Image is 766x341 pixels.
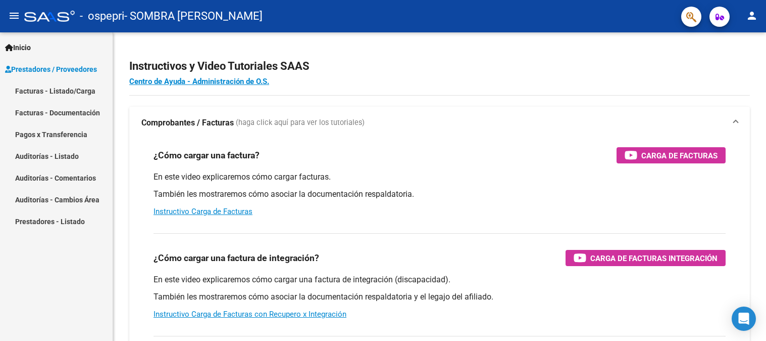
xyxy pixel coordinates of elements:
[154,189,726,200] p: También les mostraremos cómo asociar la documentación respaldatoria.
[236,117,365,129] span: (haga click aquí para ver los tutoriales)
[154,172,726,183] p: En este video explicaremos cómo cargar facturas.
[566,250,726,266] button: Carga de Facturas Integración
[129,77,269,86] a: Centro de Ayuda - Administración de O.S.
[5,42,31,53] span: Inicio
[129,57,750,76] h2: Instructivos y Video Tutoriales SAAS
[590,252,718,265] span: Carga de Facturas Integración
[154,251,319,265] h3: ¿Cómo cargar una factura de integración?
[746,10,758,22] mat-icon: person
[154,291,726,303] p: También les mostraremos cómo asociar la documentación respaldatoria y el legajo del afiliado.
[617,147,726,163] button: Carga de Facturas
[80,5,124,27] span: - ospepri
[129,107,750,139] mat-expansion-panel-header: Comprobantes / Facturas (haga click aquí para ver los tutoriales)
[5,64,97,75] span: Prestadores / Proveedores
[154,274,726,285] p: En este video explicaremos cómo cargar una factura de integración (discapacidad).
[141,117,234,129] strong: Comprobantes / Facturas
[641,149,718,162] span: Carga de Facturas
[8,10,20,22] mat-icon: menu
[154,148,260,162] h3: ¿Cómo cargar una factura?
[732,307,756,331] div: Open Intercom Messenger
[124,5,263,27] span: - SOMBRA [PERSON_NAME]
[154,207,252,216] a: Instructivo Carga de Facturas
[154,310,346,319] a: Instructivo Carga de Facturas con Recupero x Integración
